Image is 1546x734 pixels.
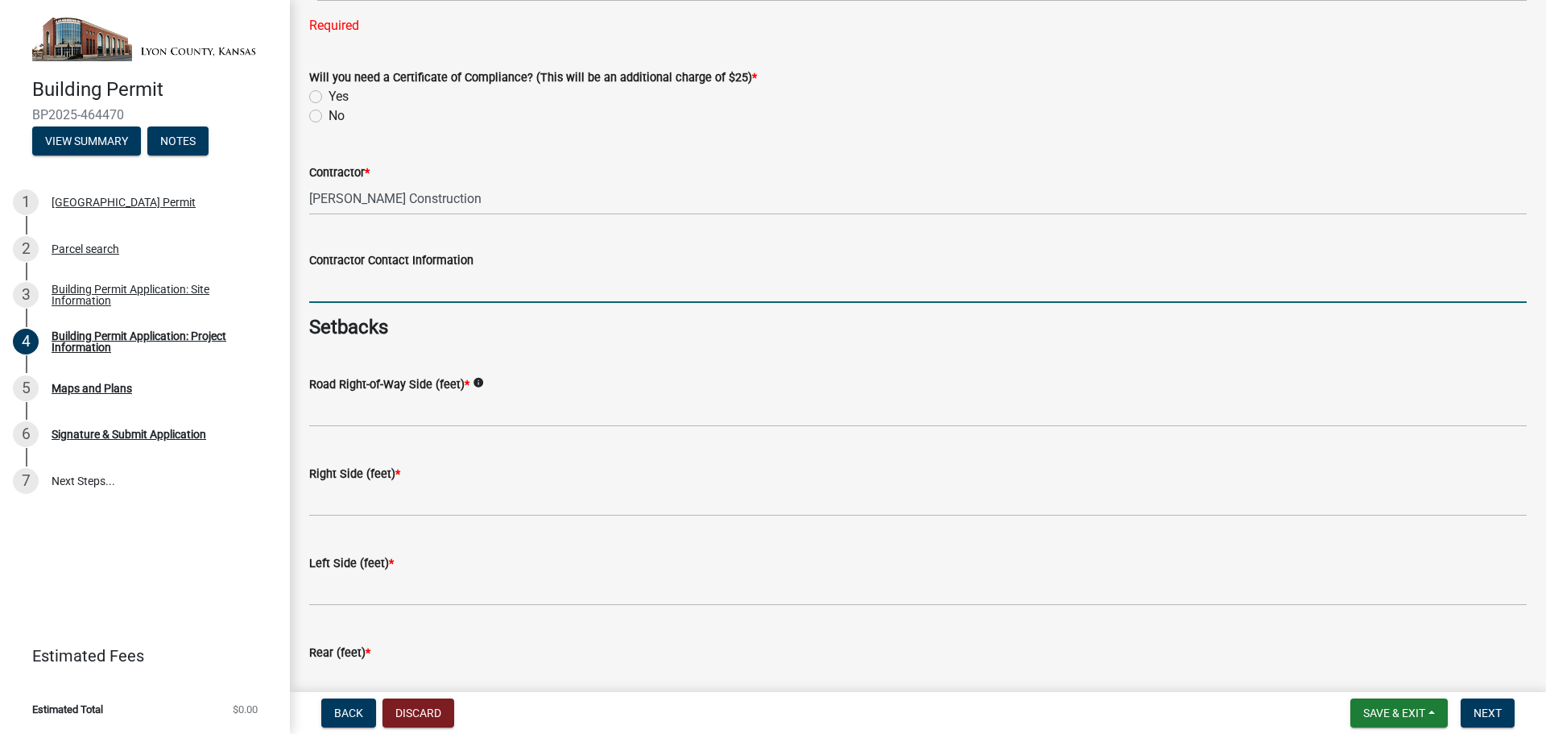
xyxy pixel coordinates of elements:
span: Save & Exit [1363,707,1425,719]
label: Left Side (feet) [309,558,394,570]
label: Contractor Contact Information [309,255,473,267]
button: Discard [382,699,454,728]
div: 4 [13,329,39,355]
button: Back [321,699,376,728]
button: Save & Exit [1350,699,1448,728]
img: Lyon County, Kansas [32,17,264,61]
label: Will you need a Certificate of Compliance? (This will be an additional charge of $25) [309,73,757,84]
label: Yes [329,87,349,106]
div: 5 [13,375,39,401]
div: Signature & Submit Application [52,429,206,440]
label: Right Side (feet) [309,469,400,480]
div: [GEOGRAPHIC_DATA] Permit [52,197,196,208]
h4: Building Permit [32,78,277,102]
label: No [329,106,345,126]
span: BP2025-464470 [32,107,258,122]
span: Back [334,707,363,719]
label: Rear (feet) [309,648,370,659]
button: Next [1461,699,1515,728]
strong: Setbacks [309,316,388,338]
label: Road Right-of-Way Side (feet) [309,379,469,391]
div: 6 [13,421,39,447]
a: Estimated Fees [13,640,264,672]
div: Parcel search [52,243,119,255]
div: 3 [13,282,39,308]
label: Contractor [309,168,370,179]
div: Required [309,16,1527,35]
i: info [473,377,484,388]
span: $0.00 [233,704,258,715]
div: 7 [13,468,39,494]
div: Building Permit Application: Project Information [52,330,264,353]
wm-modal-confirm: Summary [32,136,141,149]
div: Building Permit Application: Site Information [52,284,264,306]
div: 1 [13,189,39,215]
span: Next [1474,707,1502,719]
div: Maps and Plans [52,383,132,394]
span: Estimated Total [32,704,103,715]
button: View Summary [32,126,141,156]
div: 2 [13,236,39,262]
wm-modal-confirm: Notes [147,136,209,149]
button: Notes [147,126,209,156]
